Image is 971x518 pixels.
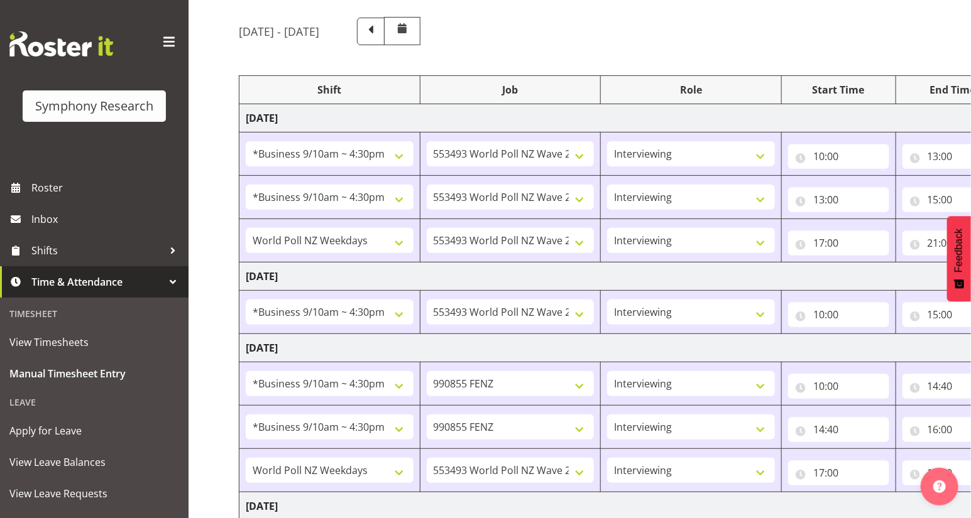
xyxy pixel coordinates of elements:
[246,82,414,97] div: Shift
[9,333,179,352] span: View Timesheets
[9,453,179,472] span: View Leave Balances
[607,82,775,97] div: Role
[3,301,185,326] div: Timesheet
[9,484,179,503] span: View Leave Requests
[31,178,182,197] span: Roster
[788,144,889,169] input: Click to select...
[788,460,889,485] input: Click to select...
[9,364,179,383] span: Manual Timesheet Entry
[9,421,179,440] span: Apply for Leave
[3,326,185,358] a: View Timesheets
[31,272,163,291] span: Time & Attendance
[427,82,595,97] div: Job
[9,31,113,57] img: Rosterit website logo
[35,97,153,116] div: Symphony Research
[3,446,185,478] a: View Leave Balances
[3,389,185,415] div: Leave
[788,374,889,399] input: Click to select...
[788,187,889,212] input: Click to select...
[31,241,163,260] span: Shifts
[3,478,185,509] a: View Leave Requests
[239,24,319,38] h5: [DATE] - [DATE]
[3,358,185,389] a: Manual Timesheet Entry
[788,82,889,97] div: Start Time
[788,230,889,256] input: Click to select...
[788,302,889,327] input: Click to select...
[788,417,889,442] input: Click to select...
[3,415,185,446] a: Apply for Leave
[933,480,946,493] img: help-xxl-2.png
[31,210,182,229] span: Inbox
[947,216,971,301] button: Feedback - Show survey
[953,229,965,272] span: Feedback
